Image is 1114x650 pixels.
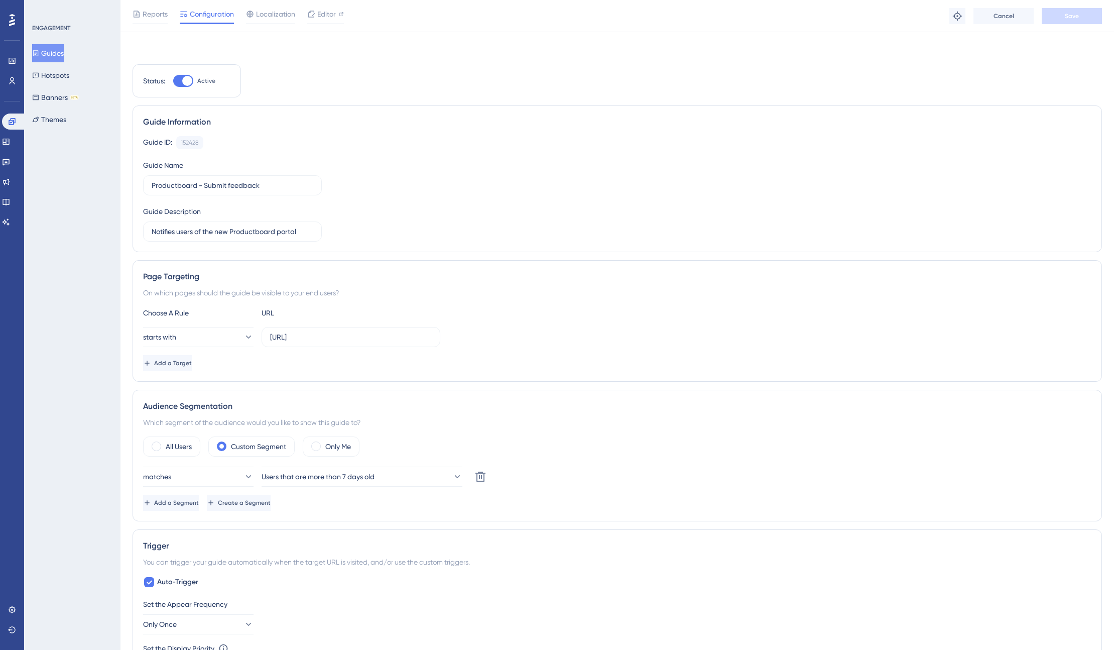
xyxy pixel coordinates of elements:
span: Add a Target [154,359,192,367]
button: BannersBETA [32,88,79,106]
div: Guide Name [143,159,183,171]
div: BETA [70,95,79,100]
label: Only Me [325,441,351,453]
span: starts with [143,331,176,343]
label: All Users [166,441,192,453]
input: Type your Guide’s Description here [152,226,313,237]
button: Add a Segment [143,495,199,511]
button: starts with [143,327,254,347]
span: Active [197,77,215,85]
div: You can trigger your guide automatically when the target URL is visited, and/or use the custom tr... [143,556,1091,568]
div: URL [262,307,372,319]
label: Custom Segment [231,441,286,453]
div: Choose A Rule [143,307,254,319]
span: Reports [143,8,168,20]
span: Create a Segment [218,499,271,507]
button: Save [1042,8,1102,24]
input: yourwebsite.com/path [270,332,432,343]
button: Create a Segment [207,495,271,511]
div: Set the Appear Frequency [143,598,1091,610]
div: Guide Description [143,205,201,218]
div: Page Targeting [143,271,1091,283]
span: Users that are more than 7 days old [262,471,375,483]
span: Localization [256,8,295,20]
span: Add a Segment [154,499,199,507]
div: Which segment of the audience would you like to show this guide to? [143,416,1091,428]
button: matches [143,467,254,487]
button: Cancel [973,8,1034,24]
span: Auto-Trigger [157,576,198,588]
div: Audience Segmentation [143,400,1091,412]
span: matches [143,471,171,483]
button: Themes [32,111,66,129]
span: Only Once [143,618,177,630]
span: Editor [317,8,336,20]
button: Only Once [143,614,254,634]
div: Guide Information [143,116,1091,128]
button: Add a Target [143,355,192,371]
span: Save [1065,12,1079,20]
span: Cancel [994,12,1014,20]
button: Guides [32,44,64,62]
div: Guide ID: [143,136,172,149]
button: Hotspots [32,66,69,84]
span: Configuration [190,8,234,20]
div: Trigger [143,540,1091,552]
div: ENGAGEMENT [32,24,70,32]
button: Users that are more than 7 days old [262,467,462,487]
div: 152428 [181,139,199,147]
input: Type your Guide’s Name here [152,180,313,191]
div: Status: [143,75,165,87]
div: On which pages should the guide be visible to your end users? [143,287,1091,299]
